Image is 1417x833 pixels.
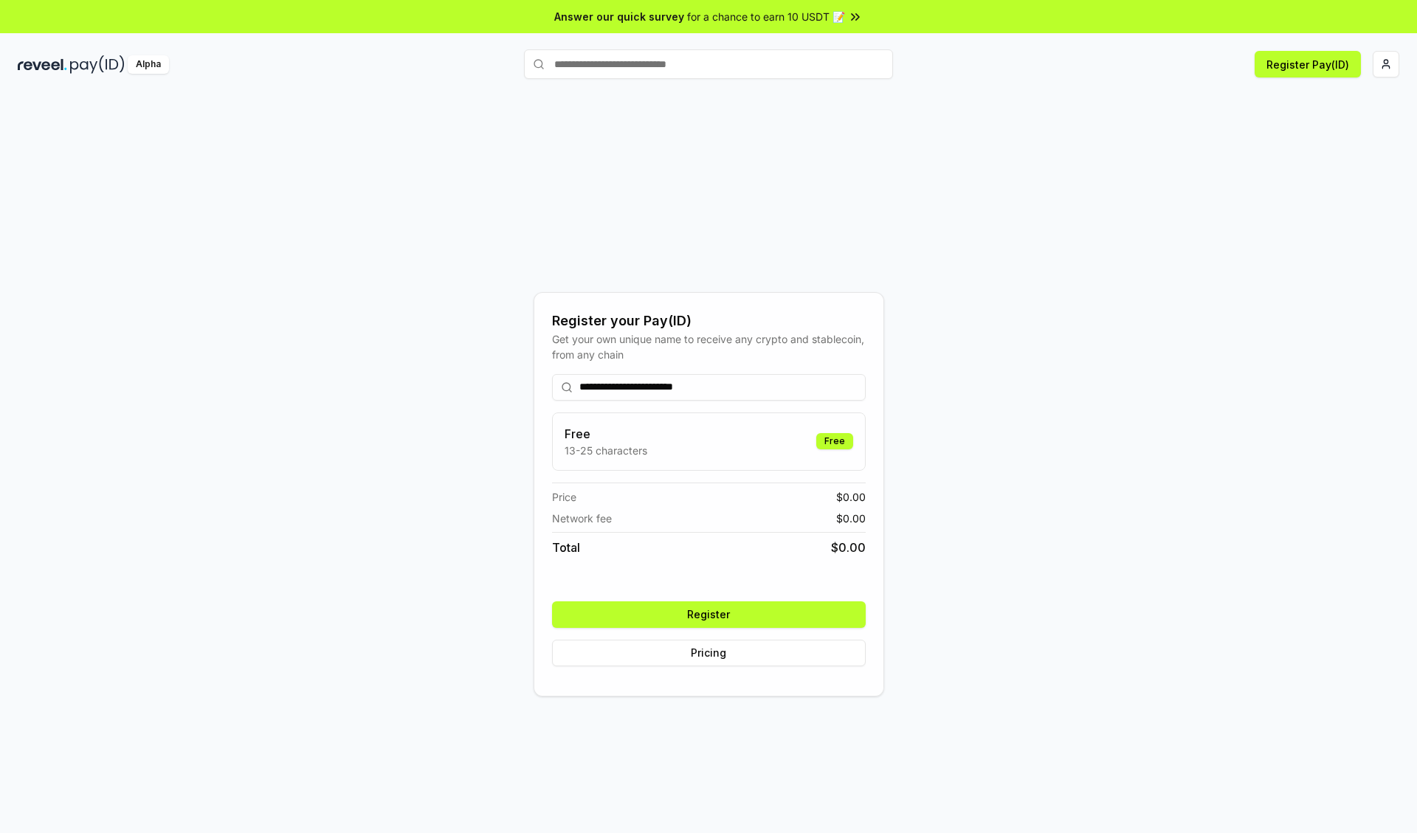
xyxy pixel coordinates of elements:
[18,55,67,74] img: reveel_dark
[565,425,647,443] h3: Free
[836,489,866,505] span: $ 0.00
[552,601,866,628] button: Register
[128,55,169,74] div: Alpha
[552,331,866,362] div: Get your own unique name to receive any crypto and stablecoin, from any chain
[552,511,612,526] span: Network fee
[70,55,125,74] img: pay_id
[687,9,845,24] span: for a chance to earn 10 USDT 📝
[565,443,647,458] p: 13-25 characters
[552,640,866,666] button: Pricing
[836,511,866,526] span: $ 0.00
[554,9,684,24] span: Answer our quick survey
[552,311,866,331] div: Register your Pay(ID)
[1255,51,1361,77] button: Register Pay(ID)
[552,489,576,505] span: Price
[552,539,580,556] span: Total
[816,433,853,449] div: Free
[831,539,866,556] span: $ 0.00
